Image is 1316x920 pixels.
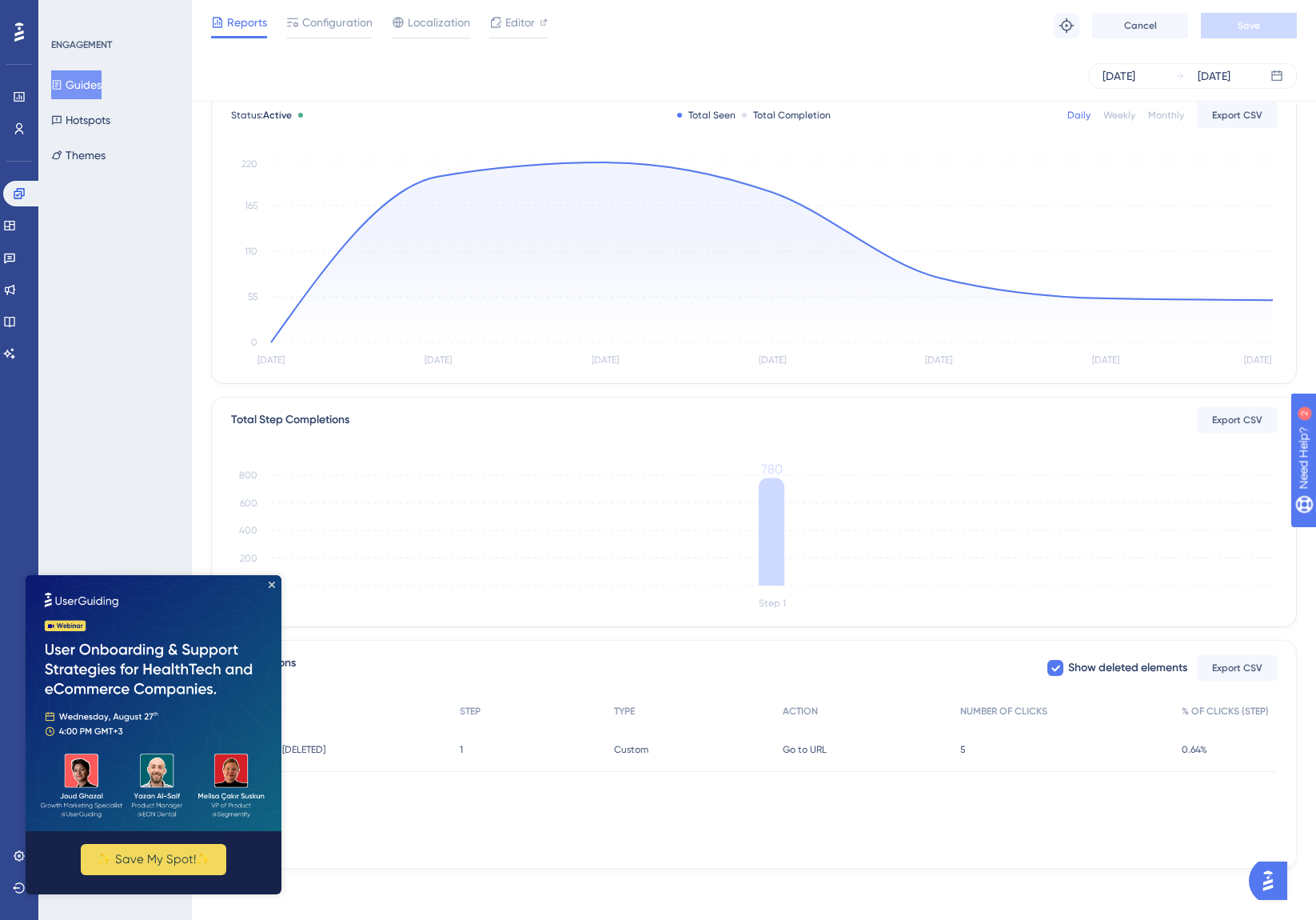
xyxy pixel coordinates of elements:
tspan: 55 [248,291,257,302]
span: 1 [460,743,463,756]
tspan: 200 [240,553,257,564]
button: Export CSV [1197,655,1277,681]
span: NUMBER OF CLICKS [960,705,1047,718]
tspan: 165 [245,200,257,211]
span: TYPE [614,705,635,718]
div: [DATE] [1198,66,1230,86]
span: Editor [505,13,535,32]
span: Cancel [1124,19,1157,32]
tspan: [DATE] [1244,354,1271,366]
tspan: [DATE] [925,354,952,366]
div: Daily [1067,109,1091,122]
tspan: 220 [241,158,257,170]
span: Need Help? [38,4,100,23]
span: Unknown [DELETED] [239,743,325,756]
span: Export CSV [1212,662,1262,674]
div: Total Step Completions [231,410,349,430]
div: [DATE] [1103,66,1135,86]
tspan: [DATE] [257,354,285,366]
div: Total Completion [742,109,831,122]
tspan: Step 1 [759,598,786,609]
span: Show deleted elements [1068,658,1187,678]
div: Close Preview [243,6,249,13]
div: Monthly [1148,109,1184,122]
span: Reports [227,13,267,32]
tspan: [DATE] [1092,354,1119,366]
button: Export CSV [1197,407,1277,433]
tspan: 0 [251,337,257,348]
tspan: 780 [761,462,783,477]
span: % OF CLICKS (STEP) [1182,705,1269,718]
tspan: 110 [245,246,257,257]
span: Localization [408,13,470,32]
span: Go to URL [783,743,827,756]
span: Active [263,110,292,121]
button: Themes [51,141,106,170]
button: Hotspots [51,106,110,134]
button: ✨ Save My Spot!✨ [55,269,201,300]
div: Weekly [1103,109,1135,122]
div: ENGAGEMENT [51,38,112,51]
span: ACTION [783,705,818,718]
tspan: [DATE] [425,354,452,366]
button: Guides [51,70,102,99]
span: Custom [614,743,648,756]
tspan: [DATE] [759,354,786,366]
span: Export CSV [1212,414,1262,426]
button: Save [1201,13,1297,38]
button: Export CSV [1197,102,1277,128]
div: 2 [111,8,116,21]
span: Configuration [302,13,373,32]
span: STEP [460,705,481,718]
span: Status: [231,109,292,122]
div: Total Seen [677,109,736,122]
span: Export CSV [1212,109,1262,122]
span: 5 [960,743,966,756]
span: 0.64% [1182,743,1207,756]
span: Save [1238,19,1260,32]
iframe: UserGuiding AI Assistant Launcher [1249,857,1297,905]
tspan: 800 [239,470,257,481]
tspan: 600 [240,498,257,509]
button: Cancel [1092,13,1188,38]
tspan: 400 [239,525,257,536]
tspan: [DATE] [592,354,619,366]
